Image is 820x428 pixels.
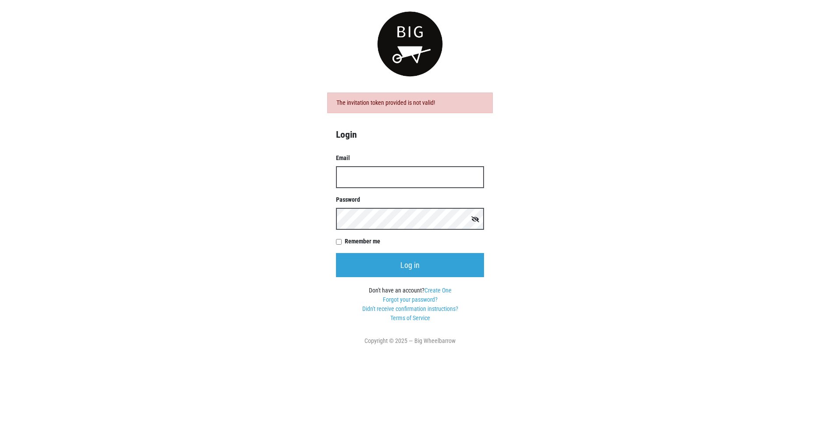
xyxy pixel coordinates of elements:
div: Don't have an account? [336,286,484,323]
img: small-round-logo-d6fdfe68ae19b7bfced82731a0234da4.png [377,11,442,77]
a: Didn't receive confirmation instructions? [362,305,458,312]
a: Terms of Service [390,314,430,321]
h4: Login [336,129,484,140]
label: Remember me [345,237,484,246]
label: Email [336,153,484,163]
input: Log in [336,253,484,277]
label: Password [336,195,484,204]
div: The invitation token provided is not valid! [327,93,493,113]
a: Forgot your password? [383,296,438,303]
div: Copyright © 2025 — Big Wheelbarrow [322,336,498,346]
a: Create One [424,287,452,294]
